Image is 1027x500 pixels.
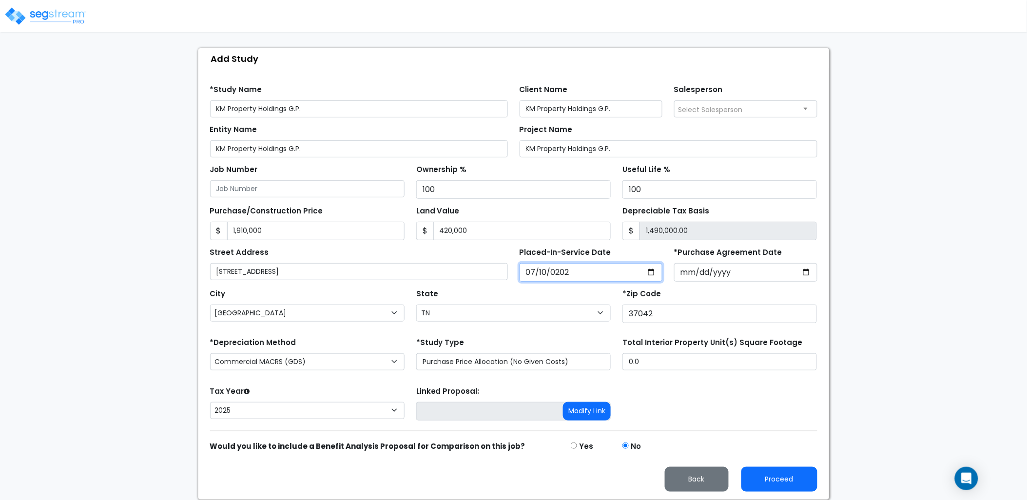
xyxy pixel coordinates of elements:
[520,140,817,157] input: Project Name
[579,441,593,452] label: Yes
[210,263,508,280] input: Street Address
[674,247,782,258] label: *Purchase Agreement Date
[674,263,817,282] input: Purchase Date
[520,247,611,258] label: Placed-In-Service Date
[520,84,568,96] label: Client Name
[210,386,250,397] label: Tax Year
[210,441,525,451] strong: Would you like to include a Benefit Analysis Proposal for Comparison on this job?
[210,337,296,348] label: *Depreciation Method
[210,164,258,175] label: Job Number
[210,222,228,240] span: $
[622,206,709,217] label: Depreciable Tax Basis
[416,164,467,175] label: Ownership %
[210,124,257,135] label: Entity Name
[563,402,611,421] button: Modify Link
[520,124,573,135] label: Project Name
[227,222,405,240] input: Purchase or Construction Price
[210,100,508,117] input: Study Name
[210,140,508,157] input: Entity Name
[622,222,640,240] span: $
[622,288,661,300] label: *Zip Code
[416,222,434,240] span: $
[622,305,817,323] input: Zip Code
[4,6,87,26] img: logo_pro_r.png
[520,100,663,117] input: Client Name
[416,337,465,348] label: *Study Type
[210,206,323,217] label: Purchase/Construction Price
[416,288,438,300] label: State
[622,337,802,348] label: Total Interior Property Unit(s) Square Footage
[622,180,817,199] input: Useful Life %
[955,467,978,490] div: Open Intercom Messenger
[674,84,723,96] label: Salesperson
[622,353,817,370] input: total square foot
[678,105,743,115] span: Select Salesperson
[203,48,829,69] div: Add Study
[416,386,480,397] label: Linked Proposal:
[433,222,611,240] input: Land Value
[210,288,226,300] label: City
[657,472,736,484] a: Back
[639,222,817,240] input: 0.00
[210,84,262,96] label: *Study Name
[665,467,729,492] button: Back
[210,247,269,258] label: Street Address
[622,164,670,175] label: Useful Life %
[210,180,405,197] input: Job Number
[416,206,460,217] label: Land Value
[416,180,611,199] input: Ownership %
[741,467,817,492] button: Proceed
[631,441,641,452] label: No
